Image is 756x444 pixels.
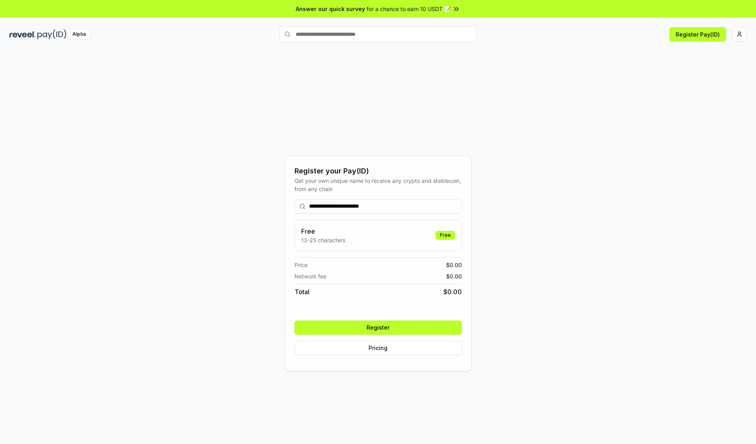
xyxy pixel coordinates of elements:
[301,236,345,244] p: 13-25 characters
[295,166,462,177] div: Register your Pay(ID)
[295,321,462,335] button: Register
[9,29,36,39] img: reveel_dark
[37,29,67,39] img: pay_id
[296,5,365,13] span: Answer our quick survey
[443,287,462,297] span: $ 0.00
[446,261,462,269] span: $ 0.00
[367,5,451,13] span: for a chance to earn 10 USDT 📝
[295,177,462,193] div: Get your own unique name to receive any crypto and stablecoin, from any chain
[295,341,462,355] button: Pricing
[435,231,455,240] div: Free
[68,29,90,39] div: Alpha
[295,261,308,269] span: Price
[295,272,326,280] span: Network fee
[669,27,726,41] button: Register Pay(ID)
[295,287,309,297] span: Total
[446,272,462,280] span: $ 0.00
[301,227,345,236] h3: Free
